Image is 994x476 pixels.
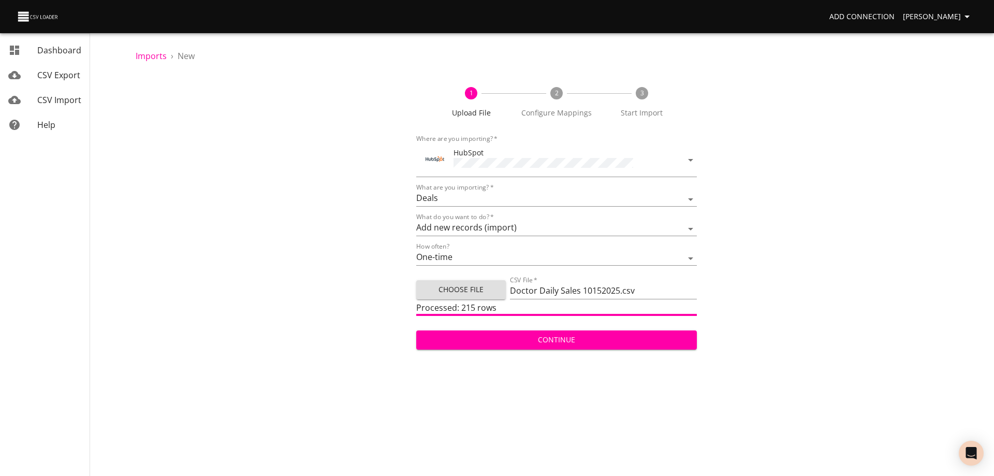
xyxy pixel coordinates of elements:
label: What do you want to do? [416,214,494,220]
span: Upload File [433,108,510,118]
img: HubSpot [425,149,445,169]
img: CSV Loader [17,9,60,24]
text: 2 [554,89,558,97]
span: Help [37,119,55,131]
span: [PERSON_NAME] [903,10,973,23]
li: › [171,50,173,62]
label: What are you importing? [416,184,493,191]
label: How often? [416,243,449,250]
span: Add Connection [829,10,895,23]
span: Dashboard [37,45,81,56]
span: Processed: 215 rows [416,302,496,313]
button: Choose File [416,280,506,299]
button: [PERSON_NAME] [899,7,977,26]
span: Continue [425,334,689,347]
text: 3 [640,89,644,97]
span: HubSpot [454,148,484,157]
div: Tool [425,149,445,169]
div: Open Intercom Messenger [959,441,984,466]
text: 1 [470,89,473,97]
span: CSV Import [37,94,81,106]
span: CSV Export [37,69,80,81]
span: Choose File [425,283,498,296]
span: New [178,50,195,62]
label: CSV File [510,277,537,283]
div: ToolHubSpot [416,143,697,177]
button: Continue [416,330,697,350]
label: Where are you importing? [416,136,498,142]
a: Imports [136,50,167,62]
span: Start Import [603,108,680,118]
a: Add Connection [825,7,899,26]
span: Configure Mappings [518,108,595,118]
